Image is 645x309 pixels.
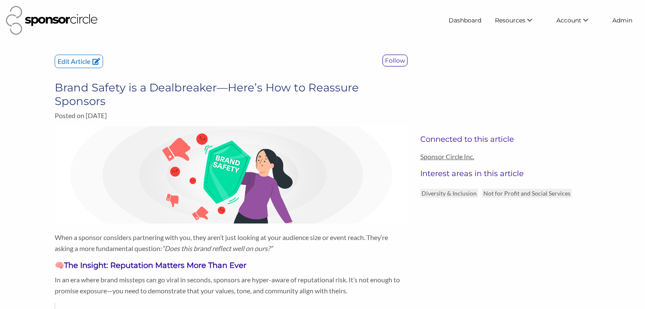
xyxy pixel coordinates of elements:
[55,274,408,296] p: In an era where brand missteps can go viral in seconds, sponsors are hyper-aware of reputational ...
[55,81,408,108] h3: Brand Safety is a Dealbreaker—Here’s How to Reassure Sponsors
[420,169,590,178] h3: Interest areas in this article
[420,189,478,198] p: Diversity & Inclusion
[442,13,488,28] a: Dashboard
[550,13,606,28] li: Account
[6,6,98,35] img: Sponsor Circle Logo
[55,111,408,119] p: Posted on [DATE]
[488,13,550,28] li: Resources
[55,126,408,223] img: hro2n78csy6xogamkarv.png
[162,244,273,252] em: “Does this brand reflect well on ours?”
[482,189,572,198] p: Not for Profit and Social Services
[420,135,590,144] h3: Connected to this article
[55,260,408,271] h3: 🧠
[55,232,408,254] p: When a sponsor considers partnering with you, they aren’t just looking at your audience size or e...
[383,55,407,66] p: Follow
[556,17,581,24] span: Account
[64,261,246,270] strong: The Insight: Reputation Matters More Than Ever
[420,152,590,160] a: Sponsor Circle Inc.
[55,55,103,68] p: Edit Article
[495,17,525,24] span: Resources
[606,13,639,28] a: Admin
